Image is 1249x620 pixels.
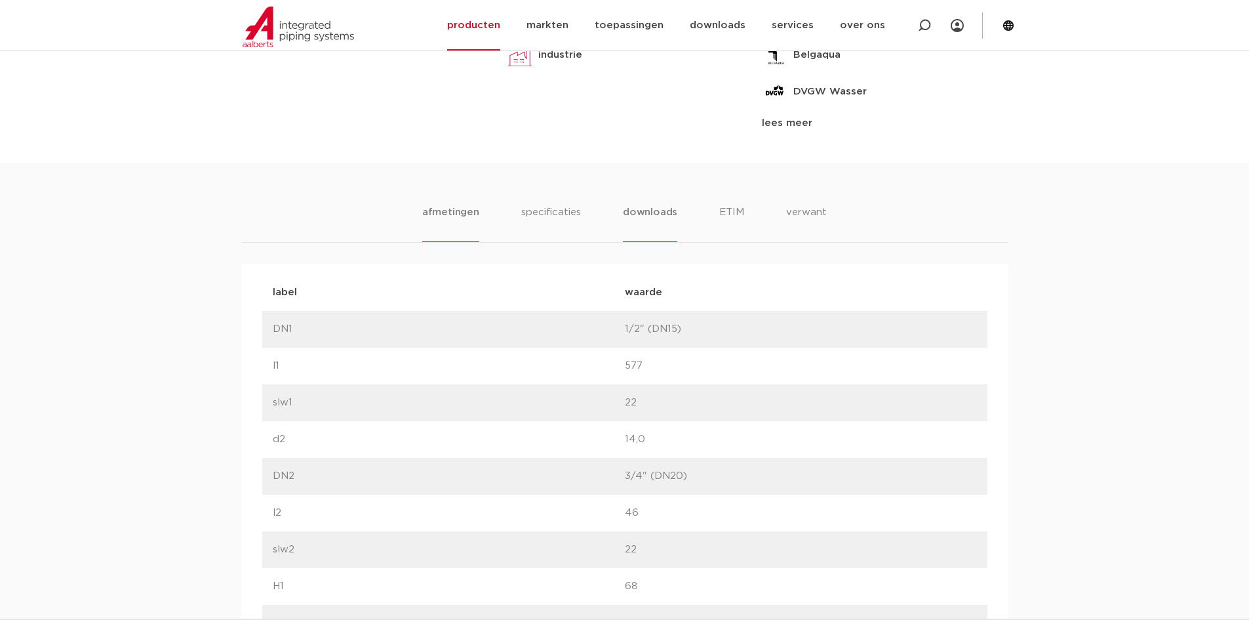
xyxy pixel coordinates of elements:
[623,205,677,242] li: downloads
[538,47,582,63] p: industrie
[521,205,581,242] li: specificaties
[273,579,625,594] p: H1
[793,84,867,100] p: DVGW Wasser
[273,505,625,521] p: l2
[786,205,827,242] li: verwant
[762,42,788,68] img: Belgaqua
[625,321,977,337] p: 1/2" (DN15)
[273,542,625,558] p: slw2
[793,47,841,63] p: Belgaqua
[625,432,977,447] p: 14,0
[625,395,977,411] p: 22
[422,205,479,242] li: afmetingen
[273,432,625,447] p: d2
[762,79,788,105] img: DVGW Wasser
[762,115,997,131] div: lees meer
[625,358,977,374] p: 577
[625,285,977,300] p: waarde
[273,358,625,374] p: l1
[719,205,744,242] li: ETIM
[273,395,625,411] p: slw1
[625,542,977,558] p: 22
[273,468,625,484] p: DN2
[625,468,977,484] p: 3/4" (DN20)
[951,11,964,40] div: my IPS
[625,579,977,594] p: 68
[507,42,533,68] img: industrie
[625,505,977,521] p: 46
[273,321,625,337] p: DN1
[273,285,625,300] p: label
